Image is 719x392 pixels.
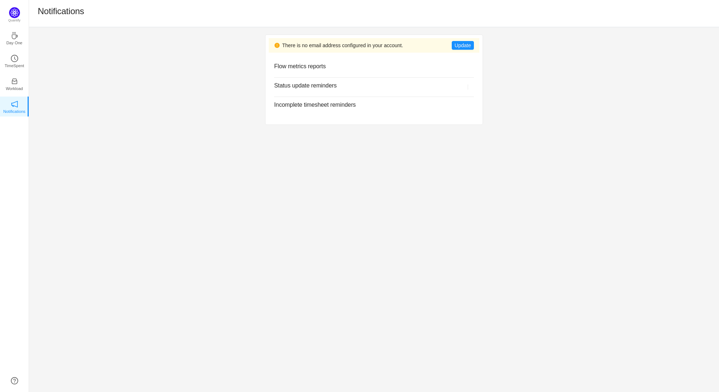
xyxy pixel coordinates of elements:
[11,101,18,108] i: icon: notification
[274,101,454,109] h3: Incomplete timesheet reminders
[8,18,21,23] p: Quantify
[11,34,18,41] a: icon: coffeeDay One
[6,85,23,92] p: Workload
[6,40,22,46] p: Day One
[9,7,20,18] img: Quantify
[11,57,18,64] a: icon: clock-circleTimeSpent
[11,78,18,85] i: icon: inbox
[274,82,448,89] h3: Status update reminders
[11,55,18,62] i: icon: clock-circle
[11,32,18,39] i: icon: coffee
[274,63,454,70] h3: Flow metrics reports
[282,42,403,49] span: There is no email address configured in your account.
[11,377,18,384] a: icon: question-circle
[275,43,280,48] i: icon: exclamation-circle
[38,6,84,17] h1: Notifications
[3,108,25,115] p: Notifications
[11,103,18,110] a: icon: notificationNotifications
[452,41,474,50] button: Update
[5,62,24,69] p: TimeSpent
[11,80,18,87] a: icon: inboxWorkload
